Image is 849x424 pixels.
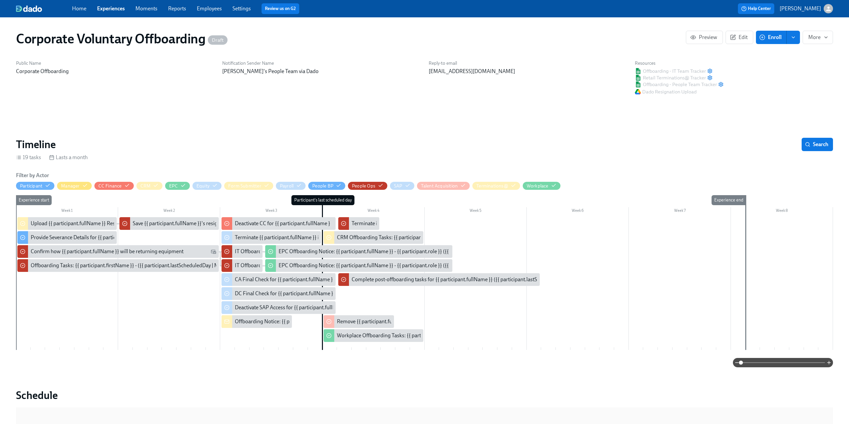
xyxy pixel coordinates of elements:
div: Week 5 [425,207,527,216]
div: Provide Severance Details for {{ participant.fullName }} [17,231,117,244]
div: Remove {{ participant.fullName }} from [PERSON_NAME] [324,315,394,328]
div: IT Offboarding Details for {{ participant.fullName }} ({{ participant.lastScheduledDay | MM/DD/YY... [222,245,263,258]
div: Week 6 [527,207,629,216]
img: dado [16,5,42,12]
button: enroll [787,31,800,44]
div: CRM Offboarding Tasks: {{ participant.fullName }} [337,234,451,241]
h6: Notification Sender Name [222,60,420,66]
div: Hide SAP [394,183,402,189]
span: Enroll [761,34,782,41]
button: Review us on G2 [262,3,299,14]
div: Week 3 [220,207,322,216]
div: Offboarding Tasks: {{ participant.firstName }} - ({{ participant.lastScheduledDay | MM/DD/YYYY }}) [31,262,254,269]
div: DC Final Check for {{ participant.fullName }} ({{ participant.lastScheduledDay | MM/DD/YYYY }}) [222,287,336,300]
button: People BP [308,182,345,190]
a: Reports [168,5,186,12]
h2: Schedule [16,389,833,402]
button: Payroll [276,182,306,190]
button: Help Center [738,3,774,14]
div: Terminate in ADP: {{ participant.firstName }} - {{ participant.role }} ({{ participant.lastSchedu... [338,217,379,230]
div: Participant's last scheduled day [292,195,355,205]
div: EPC Offboarding Notice: {{ participant.fullName }} - {{ participant.role }} ({{ participant.lastS... [265,259,452,272]
div: Hide Terminations@ [476,183,508,189]
div: Experience end [712,195,746,205]
a: Experiences [97,5,125,12]
div: Hide Participant [20,183,42,189]
div: Deactivate SAP Access for {{ participant.fullName } [235,304,349,311]
p: [PERSON_NAME] [780,5,821,12]
a: dado [16,5,72,12]
div: Offboarding Notice: {{ participant.fullName }} - {{ participant.role }} ({{ participant.lastSched... [222,315,292,328]
div: Week 7 [629,207,731,216]
button: Form Submitter [224,182,273,190]
div: CA Final Check for {{ participant.fullName }} ({{ participant.lastScheduledDay | MM/DD/YYYY }}) [235,276,452,283]
div: Provide Severance Details for {{ participant.fullName }} [31,234,155,241]
button: Equity [192,182,222,190]
a: Moments [135,5,157,12]
a: Employees [197,5,222,12]
div: Remove {{ participant.fullName }} from [PERSON_NAME] [337,318,469,325]
div: Offboarding Notice: {{ participant.fullName }} - {{ participant.role }} ({{ participant.lastSched... [235,318,504,325]
button: Manager [57,182,91,190]
button: Workplace [523,182,560,190]
button: EPC [165,182,190,190]
button: People Ops [348,182,387,190]
div: Deactivate CC for {{ participant.fullName } [222,217,336,230]
a: Settings [233,5,251,12]
div: Hide Workplace [527,183,548,189]
a: Edit [726,31,753,44]
div: Complete post-offboarding tasks for {{ participant.fullName }} ({{ participant.lastScheduledDay |... [352,276,609,283]
div: Week 8 [731,207,833,216]
div: Confirm how {{ participant.fullName }} will be returning equipment [31,248,183,255]
div: Complete post-offboarding tasks for {{ participant.fullName }} ({{ participant.lastScheduledDay |... [338,273,540,286]
div: Terminate {{ participant.fullName }} in [GEOGRAPHIC_DATA] [235,234,375,241]
h6: Filter by Actor [16,172,49,179]
div: Terminate in ADP: {{ participant.firstName }} - {{ participant.role }} ({{ participant.lastSchedu... [352,220,618,227]
button: Talent Acquisition [417,182,470,190]
button: Search [802,138,833,151]
div: IT Offboarding Details for {{ participant.fullName }} ({{ participant.lastScheduledDay | MM/DD/YY... [222,259,263,272]
div: CA Final Check for {{ participant.fullName }} ({{ participant.lastScheduledDay | MM/DD/YYYY }}) [222,273,336,286]
div: Lasts a month [49,154,88,161]
div: Form Submitter [228,183,261,189]
span: More [808,34,827,41]
div: IT Offboarding Details for {{ participant.fullName }} ({{ participant.lastScheduledDay | MM/DD/YY... [235,262,468,269]
div: EPC Offboarding Notice: {{ participant.fullName }} - {{ participant.role }} ({{ participant.lastS... [279,248,559,255]
div: Hide Equity [196,183,209,189]
button: Terminations@ [472,182,520,190]
button: CRM [136,182,163,190]
div: Hide People BP [312,183,333,189]
div: EPC Offboarding Notice: {{ participant.fullName }} - {{ participant.role }} ({{ participant.lastS... [265,245,452,258]
div: Upload {{ participant.fullName }} Resignation Notice [31,220,150,227]
div: Week 2 [118,207,220,216]
div: Terminate {{ participant.fullName }} in [GEOGRAPHIC_DATA] [222,231,321,244]
div: Hide Talent Acquisition [421,183,458,189]
span: Draft [208,38,228,43]
div: Save {{ participant.fullName }}'s resignation letter employee file [133,220,277,227]
div: Save {{ participant.fullName }}'s resignation letter employee file [119,217,219,230]
div: Hide EPC [169,183,178,189]
div: Workplace Offboarding Tasks: {{ participant.fullName }} [324,329,423,342]
button: Preview [686,31,723,44]
div: Deactivate SAP Access for {{ participant.fullName } [222,301,336,314]
h6: Resources [635,60,724,66]
div: Week 4 [322,207,424,216]
div: DC Final Check for {{ participant.fullName }} ({{ participant.lastScheduledDay | MM/DD/YYYY }}) [235,290,452,297]
div: Hide CRM [140,183,151,189]
svg: Work Email [211,249,216,254]
span: Search [806,141,828,148]
span: Edit [731,34,748,41]
div: Upload {{ participant.fullName }} Resignation Notice [17,217,117,230]
div: Deactivate CC for {{ participant.fullName } [235,220,330,227]
h1: Corporate Voluntary Offboarding [16,31,228,47]
span: Help Center [741,5,771,12]
div: Hide People Ops [352,183,375,189]
div: Experience start [16,195,52,205]
h2: Timeline [16,138,56,151]
div: Payroll [280,183,294,189]
button: SAP [390,182,414,190]
div: IT Offboarding Details for {{ participant.fullName }} ({{ participant.lastScheduledDay | MM/DD/YY... [235,248,468,255]
button: CC Finance [94,182,134,190]
div: Hide Manager [61,183,79,189]
p: [PERSON_NAME]'s People Team via Dado [222,68,420,75]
